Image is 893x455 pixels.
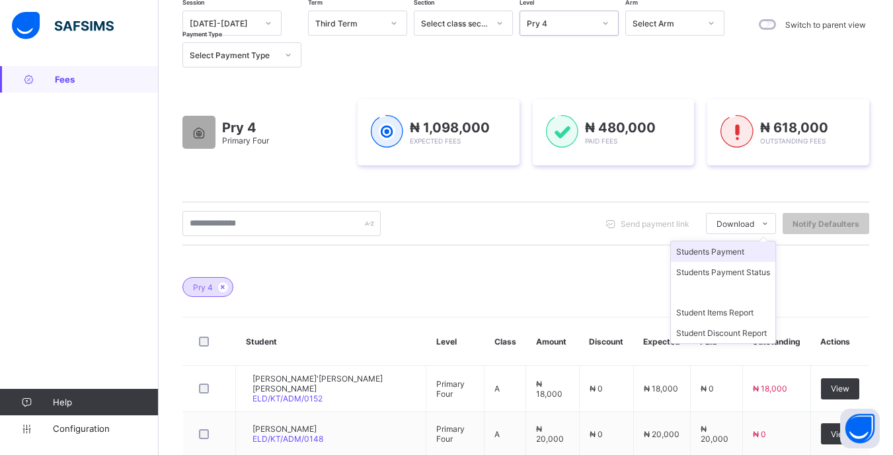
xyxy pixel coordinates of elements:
span: Payment Type [182,30,222,38]
span: ₦ 18,000 [536,379,563,399]
span: ₦ 20,000 [536,424,564,444]
span: ELD/KT/ADM/0152 [252,393,323,403]
span: ₦ 18,000 [753,384,787,393]
div: [DATE]-[DATE] [190,19,257,28]
th: Discount [579,317,633,366]
img: paid-1.3eb1404cbcb1d3b736510a26bbfa3ccb.svg [546,115,578,148]
span: ₦ 0 [590,384,603,393]
span: ₦ 0 [753,429,766,439]
div: Third Term [315,19,383,28]
span: ELD/KT/ADM/0148 [252,434,323,444]
img: outstanding-1.146d663e52f09953f639664a84e30106.svg [720,115,753,148]
span: [PERSON_NAME] [252,424,323,434]
img: safsims [12,12,114,40]
span: ₦ 618,000 [760,120,828,136]
th: Outstanding [742,317,810,366]
button: Open asap [840,409,880,448]
span: Send payment link [621,219,689,229]
span: Help [53,397,158,407]
span: Pry 4 [193,282,213,292]
span: ₦ 20,000 [701,424,728,444]
th: Amount [526,317,580,366]
span: Fees [55,74,159,85]
div: Select Arm [633,19,700,28]
span: A [494,429,500,439]
span: ₦ 18,000 [644,384,678,393]
span: ₦ 0 [590,429,603,439]
span: Primary Four [222,136,269,145]
th: Actions [810,317,869,366]
span: Paid Fees [585,137,617,145]
span: View [831,384,849,393]
span: A [494,384,500,393]
th: Student [236,317,426,366]
span: Primary Four [436,424,465,444]
span: ₦ 20,000 [644,429,679,439]
div: Select Payment Type [190,50,277,60]
span: Configuration [53,423,158,434]
span: Pry 4 [222,120,269,136]
span: ₦ 1,098,000 [410,120,490,136]
span: [PERSON_NAME]'[PERSON_NAME] [PERSON_NAME] [252,374,416,393]
th: Expected [633,317,690,366]
th: Level [426,317,485,366]
li: dropdown-list-item-text-3 [671,302,775,323]
th: Class [485,317,526,366]
span: Expected Fees [410,137,461,145]
span: ₦ 0 [701,384,714,393]
img: expected-1.03dd87d44185fb6c27cc9b2570c10499.svg [371,115,403,148]
span: Notify Defaulters [793,219,859,229]
label: Switch to parent view [785,20,866,30]
span: Primary Four [436,379,465,399]
li: dropdown-list-item-paymentStatus-1 [671,262,775,282]
span: Outstanding Fees [760,137,826,145]
span: ₦ 480,000 [585,120,656,136]
li: dropdown-list-item-text-0 [671,241,775,262]
span: View [831,429,849,439]
li: dropdown-list-item-undefined-2 [671,282,775,302]
li: dropdown-list-item-text-4 [671,323,775,343]
div: Select class section [421,19,488,28]
span: Download [717,219,754,229]
div: Pry 4 [527,19,594,28]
